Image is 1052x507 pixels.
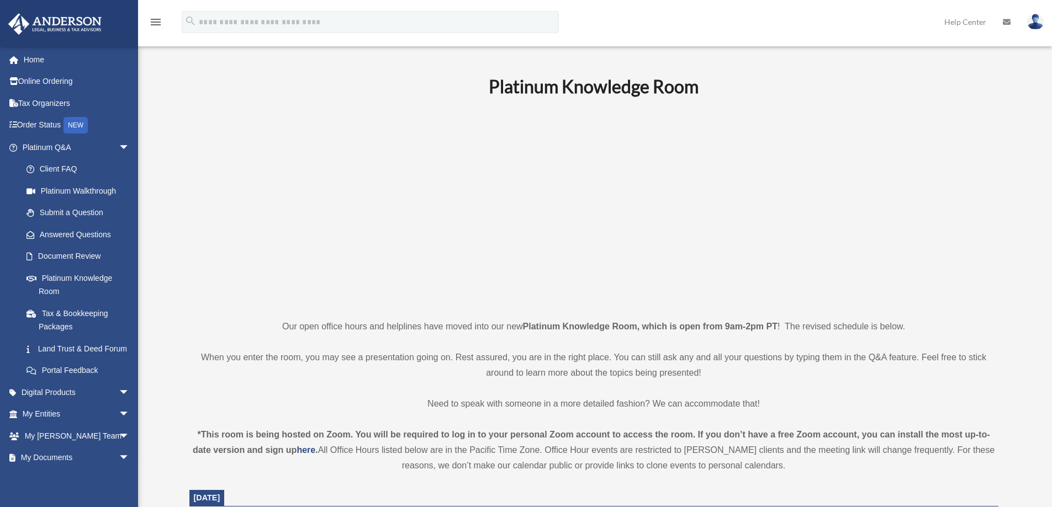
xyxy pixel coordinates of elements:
[119,403,141,426] span: arrow_drop_down
[15,302,146,338] a: Tax & Bookkeeping Packages
[15,223,146,246] a: Answered Questions
[8,403,146,425] a: My Entitiesarrow_drop_down
[189,396,998,412] p: Need to speak with someone in a more detailed fashion? We can accommodate that!
[15,338,146,360] a: Land Trust & Deed Forum
[149,15,162,29] i: menu
[15,202,146,224] a: Submit a Question
[8,381,146,403] a: Digital Productsarrow_drop_down
[189,427,998,473] div: All Office Hours listed below are in the Pacific Time Zone. Office Hour events are restricted to ...
[15,180,146,202] a: Platinum Walkthrough
[119,136,141,159] span: arrow_drop_down
[194,493,220,502] span: [DATE]
[193,430,990,455] strong: *This room is being hosted on Zoom. You will be required to log in to your personal Zoom account ...
[149,19,162,29] a: menu
[15,267,141,302] a: Platinum Knowledge Room
[64,117,88,134] div: NEW
[489,76,699,97] b: Platinum Knowledge Room
[184,15,197,27] i: search
[8,114,146,137] a: Order StatusNEW
[8,71,146,93] a: Online Ordering
[119,381,141,404] span: arrow_drop_down
[8,447,146,469] a: My Documentsarrow_drop_down
[119,447,141,469] span: arrow_drop_down
[8,92,146,114] a: Tax Organizers
[8,136,146,158] a: Platinum Q&Aarrow_drop_down
[119,425,141,447] span: arrow_drop_down
[189,319,998,334] p: Our open office hours and helplines have moved into our new ! The revised schedule is below.
[1027,14,1044,30] img: User Pic
[297,445,315,455] a: here
[428,112,759,298] iframe: 231110_Toby_KnowledgeRoom
[15,158,146,180] a: Client FAQ
[5,13,105,35] img: Anderson Advisors Platinum Portal
[8,425,146,447] a: My [PERSON_NAME] Teamarrow_drop_down
[15,360,146,382] a: Portal Feedback
[119,468,141,491] span: arrow_drop_down
[8,49,146,71] a: Home
[8,468,146,490] a: Online Learningarrow_drop_down
[523,322,778,331] strong: Platinum Knowledge Room, which is open from 9am-2pm PT
[15,246,146,268] a: Document Review
[315,445,318,455] strong: .
[189,350,998,381] p: When you enter the room, you may see a presentation going on. Rest assured, you are in the right ...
